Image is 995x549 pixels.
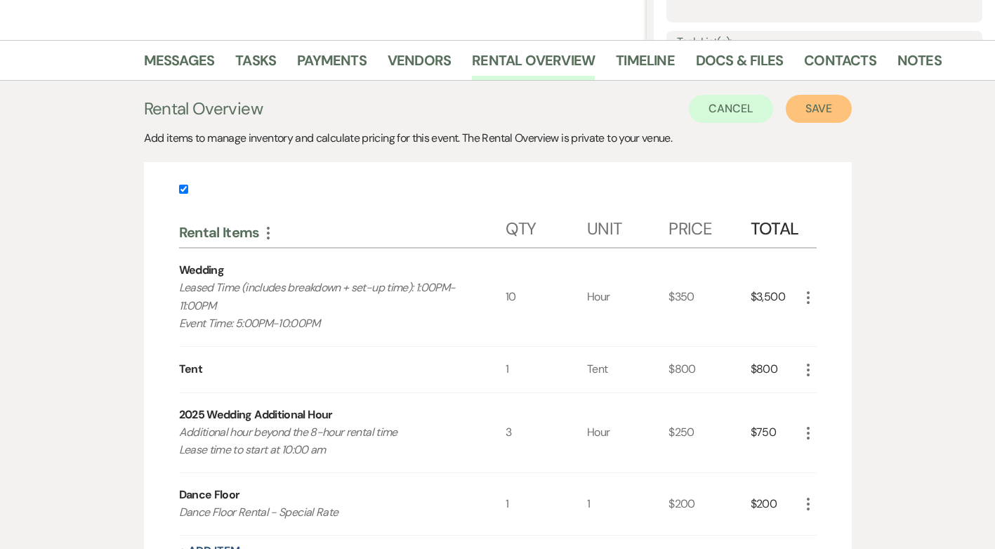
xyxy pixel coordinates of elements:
a: Payments [297,49,367,80]
p: Additional hour beyond the 8-hour rental time Lease time to start at 10:00 am [179,423,473,459]
div: $200 [751,473,800,535]
a: Vendors [388,49,451,80]
div: 10 [506,249,587,346]
div: $250 [668,393,750,472]
div: $350 [668,249,750,346]
div: Total [751,205,800,247]
h3: Rental Overview [144,96,263,121]
div: 1 [506,473,587,535]
div: Hour [587,393,668,472]
p: Leased Time (includes breakdown + set-up time): 1:00PM-11:00PM Event Time: 5:00PM-10:00PM [179,279,473,333]
div: Unit [587,205,668,247]
button: Save [786,95,852,123]
a: Rental Overview [472,49,595,80]
div: Tent [179,361,202,378]
div: Rental Items [179,223,506,242]
div: Wedding [179,262,225,279]
div: $800 [668,347,750,392]
p: Dance Floor Rental - Special Rate [179,503,473,522]
div: Dance Floor [179,487,240,503]
a: Docs & Files [696,49,783,80]
div: 1 [587,473,668,535]
div: $800 [751,347,800,392]
div: $3,500 [751,249,800,346]
div: 3 [506,393,587,472]
div: Price [668,205,750,247]
div: Tent [587,347,668,392]
div: Qty [506,205,587,247]
a: Timeline [616,49,675,80]
a: Messages [144,49,215,80]
div: Add items to manage inventory and calculate pricing for this event. The Rental Overview is privat... [144,130,852,147]
a: Notes [897,49,942,80]
a: Tasks [235,49,276,80]
div: $750 [751,393,800,472]
div: 1 [506,347,587,392]
div: Hour [587,249,668,346]
div: $200 [668,473,750,535]
label: Task List(s): [677,32,972,53]
button: Cancel [689,95,773,123]
div: 2025 Wedding Additional Hour [179,406,333,423]
a: Contacts [804,49,876,80]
